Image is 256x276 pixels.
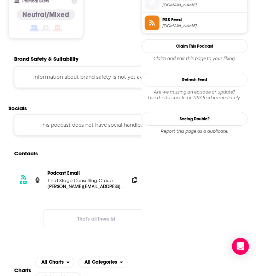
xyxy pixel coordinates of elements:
h2: Charts [14,267,31,274]
a: Seeing Double? [141,112,248,126]
h2: Socials [8,105,184,112]
div: Claim and edit this page to your liking. [141,56,248,61]
p: Third Stage Consulting Group [47,178,124,184]
h3: RSS [20,180,28,186]
p: Podcast Email [47,170,124,176]
h2: Brand Safety & Suitability [14,55,78,62]
div: Open Intercom Messenger [232,238,249,255]
div: This podcast does not have social handles yet. [14,114,179,136]
h4: Neutral/Mixed [22,10,69,19]
button: open menu [35,257,74,268]
div: Information about brand safety is not yet available. [14,66,179,88]
h2: Contacts [14,147,38,160]
span: RSS Feed [162,17,244,23]
button: Refresh Feed [141,73,248,86]
button: Nothing here. [43,209,149,228]
span: stratosphere.podbean.com [162,2,244,8]
a: RSS Feed[DOMAIN_NAME] [145,16,244,30]
button: Claim This Podcast [141,39,248,53]
div: Are we missing an episode or update? Use this to check the RSS feed immediately. [141,89,248,101]
h2: Categories [78,257,128,268]
p: [PERSON_NAME][EMAIL_ADDRESS][DOMAIN_NAME] [47,184,124,190]
span: All Categories [85,260,117,265]
h2: Platforms [35,257,74,268]
div: Report this page as a duplicate. [141,128,248,134]
span: All Charts [41,260,64,265]
span: feed.podbean.com [162,23,244,29]
button: open menu [78,257,128,268]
